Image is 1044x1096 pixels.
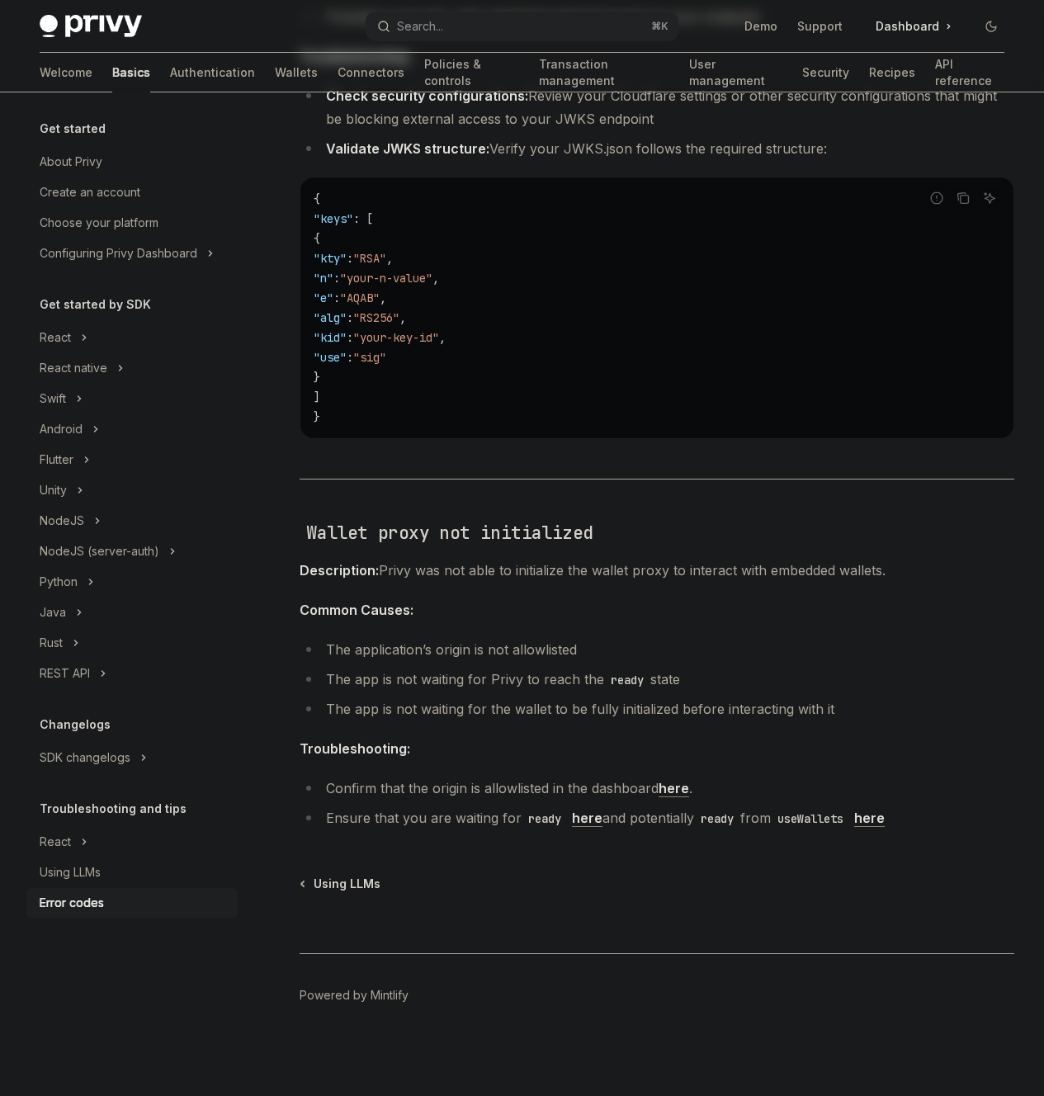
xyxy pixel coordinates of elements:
a: API reference [935,53,1004,92]
div: REST API [40,664,90,683]
span: : [347,350,353,365]
span: ] [314,390,320,404]
span: : [333,271,340,286]
code: ready [694,810,740,828]
button: Toggle React native section [26,353,238,383]
span: "RS256" [353,310,399,325]
button: Toggle React section [26,827,238,857]
button: Toggle Configuring Privy Dashboard section [26,239,238,268]
a: Recipes [869,53,915,92]
span: "e" [314,291,333,305]
a: User management [689,53,782,92]
div: Android [40,419,83,439]
button: Toggle Rust section [26,628,238,658]
button: Toggle Flutter section [26,445,238,475]
strong: Description: [300,562,379,579]
strong: Check security configurations: [326,87,528,104]
span: "AQAB" [340,291,380,305]
span: ⌘ K [651,20,668,33]
a: here [659,780,689,797]
a: Error codes [26,888,238,918]
span: "n" [314,271,333,286]
span: , [439,330,446,345]
div: Create an account [40,182,140,202]
button: Report incorrect code [926,187,947,209]
div: NodeJS (server-auth) [40,541,159,561]
div: Choose your platform [40,213,158,233]
a: Using LLMs [301,876,380,892]
button: Ask AI [979,187,1000,209]
li: Review your Cloudflare settings or other security configurations that might be blocking external ... [300,84,1014,130]
div: Flutter [40,450,73,470]
a: Authentication [170,53,255,92]
button: Toggle Unity section [26,475,238,505]
div: SDK changelogs [40,748,130,768]
span: , [380,291,386,305]
h5: Get started by SDK [40,295,151,314]
span: Using LLMs [314,876,380,892]
span: "RSA" [353,251,386,266]
button: Toggle Python section [26,567,238,597]
a: Transaction management [539,53,670,92]
span: { [314,191,320,206]
li: Confirm that the origin is allowlisted in the dashboard . [300,777,1014,800]
span: "your-n-value" [340,271,432,286]
button: Toggle NodeJS section [26,506,238,536]
span: "kty" [314,251,347,266]
li: Verify your JWKS.json follows the required structure: [300,137,1014,160]
span: , [386,251,393,266]
li: The app is not waiting for Privy to reach the state [300,668,1014,691]
strong: Common Causes: [300,602,413,618]
a: Choose your platform [26,208,238,238]
button: Toggle dark mode [978,13,1004,40]
span: } [314,370,320,385]
span: } [314,409,320,424]
h5: Changelogs [40,715,111,735]
span: : [ [353,211,373,226]
div: Swift [40,389,66,409]
div: Rust [40,633,63,653]
strong: Validate JWKS structure: [326,140,489,157]
code: ready [522,810,568,828]
a: Dashboard [862,13,965,40]
div: Using LLMs [40,862,101,882]
div: About Privy [40,152,102,172]
a: Support [797,18,843,35]
button: Toggle REST API section [26,659,238,688]
span: "kid" [314,330,347,345]
div: React [40,328,71,347]
li: Ensure that you are waiting for and potentially from [300,806,1014,829]
span: : [347,251,353,266]
button: Toggle Swift section [26,384,238,413]
a: Basics [112,53,150,92]
span: "alg" [314,310,347,325]
button: Copy the contents from the code block [952,187,974,209]
span: , [399,310,406,325]
div: NodeJS [40,511,84,531]
a: About Privy [26,147,238,177]
img: dark logo [40,15,142,38]
li: The application’s origin is not allowlisted [300,638,1014,661]
h5: Troubleshooting and tips [40,799,187,819]
a: Powered by Mintlify [300,987,409,1004]
button: Toggle Java section [26,598,238,627]
span: { [314,231,320,246]
div: React native [40,358,107,378]
span: "use" [314,350,347,365]
a: Demo [744,18,777,35]
div: Java [40,602,66,622]
span: "keys" [314,211,353,226]
code: Wallet proxy not initialized [300,520,599,546]
span: : [347,330,353,345]
span: : [347,310,353,325]
button: Open search [366,12,678,41]
span: "your-key-id" [353,330,439,345]
div: Error codes [40,893,104,913]
span: "sig" [353,350,386,365]
code: ready [604,671,650,689]
div: Configuring Privy Dashboard [40,243,197,263]
a: Connectors [338,53,404,92]
li: The app is not waiting for the wallet to be fully initialized before interacting with it [300,697,1014,720]
button: Toggle SDK changelogs section [26,743,238,772]
a: Using LLMs [26,857,238,887]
